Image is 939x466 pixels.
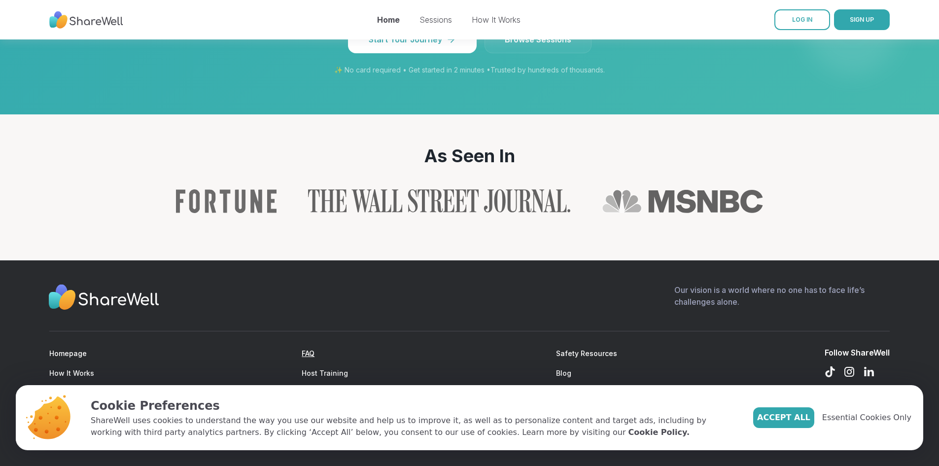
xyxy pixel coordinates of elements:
[774,9,830,30] a: LOG IN
[308,189,570,213] a: Read ShareWell coverage in The Wall Street Journal
[674,284,890,315] p: Our vision is a world where no one has to face life’s challenges alone.
[472,15,521,25] a: How It Works
[834,9,890,30] button: SIGN UP
[792,16,812,23] span: LOG IN
[48,284,159,313] img: Sharewell
[302,349,314,358] a: FAQ
[91,397,737,415] p: Cookie Preferences
[753,407,814,428] button: Accept All
[308,189,570,213] img: The Wall Street Journal logo
[602,189,764,213] img: MSNBC logo
[757,412,810,424] span: Accept All
[49,349,87,358] a: Homepage
[176,189,277,213] img: Fortune logo
[49,369,94,377] a: How It Works
[217,65,722,75] p: ✨ No card required • Get started in 2 minutes • Trusted by hundreds of thousands.
[64,146,876,166] h2: As Seen In
[850,16,874,23] span: SIGN UP
[628,427,690,438] a: Cookie Policy.
[49,6,123,34] img: ShareWell Nav Logo
[556,349,617,358] a: Safety Resources
[825,347,890,358] div: Follow ShareWell
[602,189,764,213] a: Read ShareWell coverage in MSNBC
[302,369,348,377] a: Host Training
[176,189,277,213] a: Read ShareWell coverage in Fortune
[556,369,571,377] a: Blog
[91,415,737,438] p: ShareWell uses cookies to understand the way you use our website and help us to improve it, as we...
[419,15,452,25] a: Sessions
[822,412,911,424] span: Essential Cookies Only
[377,15,400,25] a: Home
